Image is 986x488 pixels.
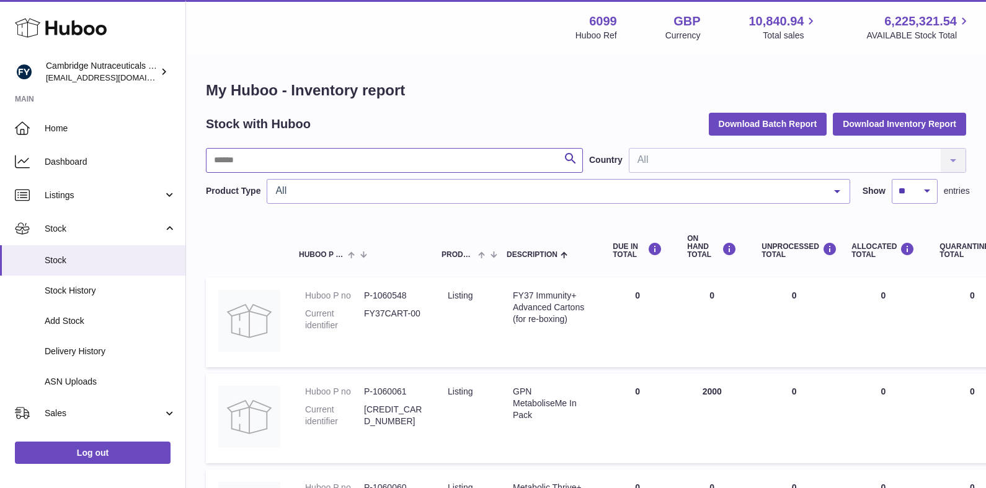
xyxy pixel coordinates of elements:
h2: Stock with Huboo [206,116,311,133]
span: Product Type [442,251,475,259]
label: Country [589,154,623,166]
strong: GBP [673,13,700,30]
label: Product Type [206,185,260,197]
span: Sales [45,407,163,419]
img: product image [218,290,280,352]
span: [EMAIL_ADDRESS][DOMAIN_NAME] [46,72,182,82]
span: 6,225,321.54 [884,13,957,30]
dd: [CREDIT_CARD_NUMBER] [364,404,423,427]
span: Dashboard [45,156,176,168]
span: entries [944,185,970,197]
td: 0 [749,373,839,463]
span: All [272,185,824,197]
dd: FY37CART-00 [364,308,423,331]
button: Download Inventory Report [833,113,966,135]
td: 0 [839,277,927,367]
span: 0 [970,290,975,300]
span: AVAILABLE Stock Total [866,30,971,41]
dd: P-1060548 [364,290,423,302]
span: Home [45,123,176,134]
span: listing [448,386,473,396]
div: ON HAND Total [687,235,737,259]
a: 6,225,321.54 AVAILABLE Stock Total [866,13,971,41]
strong: 6099 [589,13,617,30]
div: DUE IN TOTAL [613,242,662,259]
span: Total sales [763,30,818,41]
div: GPN MetaboliseMe In Pack [513,386,588,421]
span: ASN Uploads [45,376,176,388]
button: Download Batch Report [709,113,827,135]
label: Show [863,185,886,197]
img: huboo@camnutra.com [15,63,33,81]
dt: Huboo P no [305,386,364,398]
span: Stock [45,255,176,266]
dd: P-1060061 [364,386,423,398]
div: Cambridge Nutraceuticals Ltd [46,60,158,84]
h1: My Huboo - Inventory report [206,81,966,100]
dt: Current identifier [305,308,364,331]
dt: Current identifier [305,404,364,427]
td: 0 [600,277,675,367]
a: Log out [15,442,171,464]
div: UNPROCESSED Total [762,242,827,259]
div: ALLOCATED Total [851,242,915,259]
span: Stock [45,223,163,235]
td: 0 [749,277,839,367]
span: 10,840.94 [748,13,804,30]
span: 0 [970,386,975,396]
span: Huboo P no [299,251,345,259]
td: 0 [675,277,749,367]
span: Listings [45,190,163,201]
div: Currency [665,30,701,41]
span: Delivery History [45,346,176,357]
span: Description [507,251,557,259]
span: Add Stock [45,315,176,327]
div: Huboo Ref [575,30,617,41]
a: 10,840.94 Total sales [748,13,818,41]
span: Stock History [45,285,176,297]
td: 0 [839,373,927,463]
span: listing [448,290,473,300]
td: 2000 [675,373,749,463]
td: 0 [600,373,675,463]
img: product image [218,386,280,448]
div: FY37 Immunity+ Advanced Cartons (for re-boxing) [513,290,588,325]
dt: Huboo P no [305,290,364,302]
